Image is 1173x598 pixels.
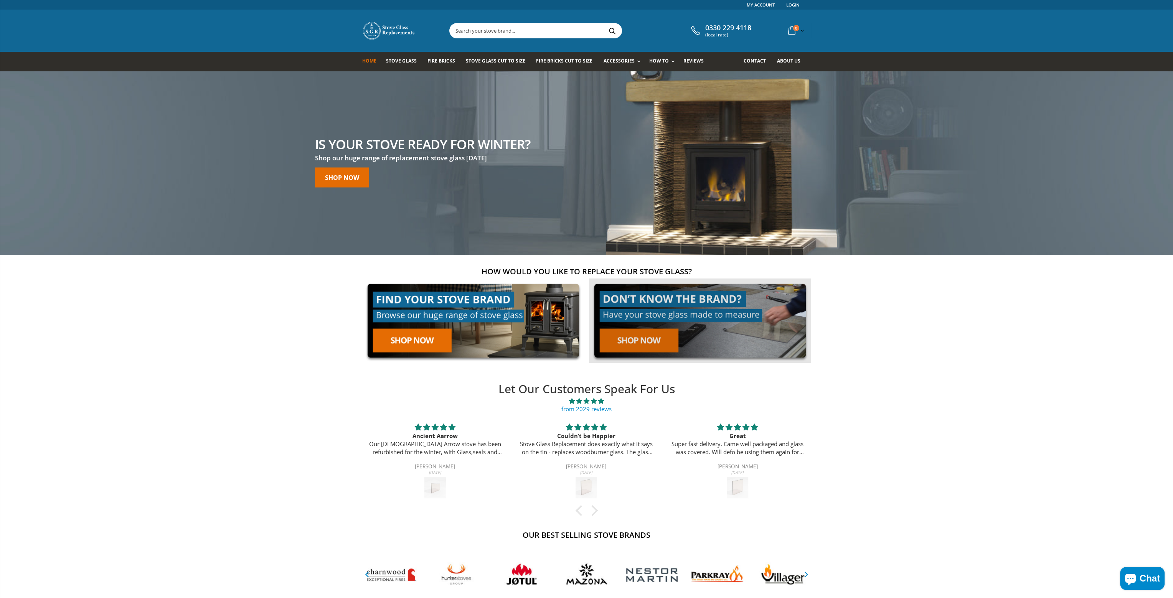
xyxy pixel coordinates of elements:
span: Fire Bricks [427,58,455,64]
span: 0330 229 4118 [705,24,751,32]
h2: How would you like to replace your stove glass? [362,266,811,277]
span: 0 [793,25,799,31]
a: 4.89 stars from 2029 reviews [360,397,814,413]
img: Stove Glass Replacement [362,21,416,40]
span: 4.89 stars [360,397,814,405]
a: Reviews [683,52,709,71]
inbox-online-store-chat: Shopify online store chat [1118,567,1167,592]
span: Contact [744,58,766,64]
span: Home [362,58,376,64]
p: Stove Glass Replacement does exactly what it says on the tin - replaces woodburner glass. The gla... [520,440,653,456]
div: [PERSON_NAME] [671,464,804,470]
span: Stove Glass Cut To Size [466,58,525,64]
span: How To [649,58,669,64]
span: Fire Bricks Cut To Size [536,58,592,64]
img: Dimplex Langbrook Stove Glass - 355mm x 269mm [727,477,748,498]
p: Our [DEMOGRAPHIC_DATA] Arrow stove has been refurbished for the winter, with Glass,seals and repl... [369,440,502,456]
a: About us [777,52,806,71]
a: How To [649,52,678,71]
a: from 2029 reviews [561,405,612,413]
div: [PERSON_NAME] [369,464,502,470]
a: Home [362,52,382,71]
h2: Is your stove ready for winter? [315,137,530,150]
div: Ancient Aarrow [369,432,502,440]
span: About us [777,58,800,64]
a: Stove Glass Cut To Size [466,52,531,71]
a: Contact [744,52,772,71]
input: Search your stove brand... [450,23,708,38]
div: 5 stars [369,422,502,432]
div: Couldn’t be Happier [520,432,653,440]
a: Stove Glass [386,52,422,71]
div: 5 stars [520,422,653,432]
h2: Our Best Selling Stove Brands [362,530,811,540]
div: [DATE] [584,406,589,539]
div: Great [671,432,804,440]
h2: Let Our Customers Speak For Us [360,381,814,397]
a: Shop now [315,167,369,187]
div: [PERSON_NAME] [520,464,653,470]
a: Accessories [603,52,644,71]
span: Accessories [603,58,634,64]
span: Reviews [683,58,704,64]
img: Yeoman County Stove Glass - 211mm x 142mm (Top Corner Cut) [576,477,597,498]
a: Fire Bricks Cut To Size [536,52,598,71]
a: 0 [785,23,806,38]
h3: Shop our huge range of replacement stove glass [DATE] [315,153,530,162]
p: Super fast delivery. Came well packaged and glass was covered. Will defo be using them again for ... [671,440,804,456]
span: Stove Glass [386,58,417,64]
span: (local rate) [705,32,751,38]
button: Search [604,23,621,38]
a: Fire Bricks [427,52,461,71]
div: 5 stars [671,422,804,432]
div: [DATE] [432,406,437,539]
img: Aarrow Becton 7 Stove Glass - 314mm x 222mm [424,477,446,498]
a: 0330 229 4118 (local rate) [689,24,751,38]
img: find-your-brand-cta_9b334d5d-5c94-48ed-825f-d7972bbdebd0.jpg [362,278,584,363]
div: [DATE] [735,406,740,539]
